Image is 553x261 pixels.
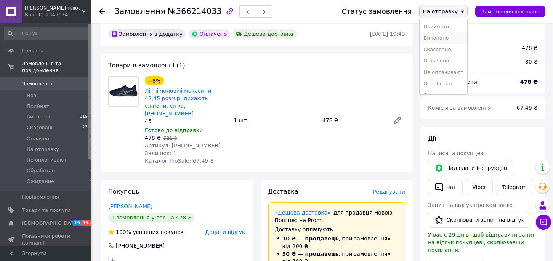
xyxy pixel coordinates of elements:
[109,77,138,106] img: Літні чоловічі мокасини 42,45 розмір, дихають сліпони, сітка, 108-39-07
[145,143,221,149] span: Артикул: [PHONE_NUMBER]
[108,29,186,38] div: Замовлення з додатку
[116,229,131,235] span: 100%
[99,8,105,15] div: Повернутися назад
[521,53,542,70] div: 80 ₴
[145,150,177,156] span: Залишок: 1
[27,114,50,120] span: Виконані
[420,78,467,90] li: Обработан
[27,92,38,99] span: Нові
[27,103,50,110] span: Прийняті
[22,47,43,54] span: Головна
[423,8,458,14] span: На отправку
[233,29,296,38] div: Дешева доставка
[22,60,91,74] span: Замовлення та повідомлення
[22,80,54,87] span: Замовлення
[466,179,492,195] a: Viber
[536,215,551,230] button: Чат з покупцем
[27,124,53,131] span: Скасовані
[80,114,93,120] span: 11946
[428,232,535,253] span: У вас є 29 днів, щоб відправити запит на відгук покупцеві, скопіювавши посилання.
[168,7,222,16] span: №366214033
[517,105,538,111] span: 67.49 ₴
[428,135,436,142] span: Дії
[522,44,538,52] div: 478 ₴
[22,207,71,214] span: Товари та послуги
[72,220,81,226] span: 19
[481,9,539,14] span: Замовлення виконано
[373,189,405,195] span: Редагувати
[275,235,399,250] li: , при замовленнях від 200 ₴;
[420,55,467,67] li: Оплачено
[275,209,399,224] div: для продавця Новою Поштою на Prom.
[428,202,513,208] span: Запит на відгук про компанію
[428,160,513,176] button: Надіслати інструкцію
[205,229,245,235] span: Додати відгук
[81,220,94,226] span: 99+
[428,212,531,228] button: Скопіювати запит на відгук
[163,136,177,141] span: 521 ₴
[420,90,467,101] li: Ожидание
[420,21,467,32] li: Прийнято
[25,5,82,11] span: Лана плюс
[189,29,230,38] div: Оплачено
[145,117,228,125] div: 45
[428,105,491,111] span: Комісія за замовлення
[108,62,185,69] span: Товари в замовленні (1)
[27,146,59,153] span: На отправку
[231,115,319,126] div: 1 шт.
[108,203,152,209] a: [PERSON_NAME]
[108,188,139,195] span: Покупець
[22,220,79,227] span: [DEMOGRAPHIC_DATA]
[22,233,71,247] span: Показники роботи компанії
[145,135,161,141] span: 478 ₴
[145,88,211,117] a: Літні чоловічі мокасини 42,45 розмір, дихають сліпони, сітка, [PHONE_NUMBER]
[145,158,214,164] span: Каталог ProSale: 67.49 ₴
[108,228,184,236] div: успішних покупок
[475,6,545,17] button: Замовлення виконано
[108,213,195,222] div: 1 замовлення у вас на 478 ₴
[275,226,399,233] div: Доставку оплачують:
[420,44,467,55] li: Скасовано
[428,179,463,195] button: Чат
[114,7,165,16] span: Замовлення
[145,76,164,85] div: −8%
[520,79,538,85] b: 478 ₴
[420,67,467,78] li: Не оплачивают
[25,11,91,18] div: Ваш ID: 2345074
[428,150,485,156] span: Написати покупцеві
[496,179,533,195] a: Telegram
[268,188,298,195] span: Доставка
[282,251,339,257] span: 30 ₴ — продавець
[27,157,67,163] span: Не оплачивают
[145,127,203,133] span: Готово до відправки
[319,115,387,126] div: 478 ₴
[275,210,331,216] a: «Дешева доставка»
[22,194,59,200] span: Повідомлення
[420,32,467,44] li: Виконано
[4,27,94,40] input: Пошук
[390,113,405,128] a: Редагувати
[342,8,412,15] div: Статус замовлення
[370,31,405,37] time: [DATE] 19:43
[82,124,93,131] span: 2383
[27,167,55,174] span: Обработан
[27,178,54,185] span: Ожидание
[282,235,339,242] span: 10 ₴ — продавець
[115,242,165,250] div: [PHONE_NUMBER]
[27,135,51,142] span: Оплачені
